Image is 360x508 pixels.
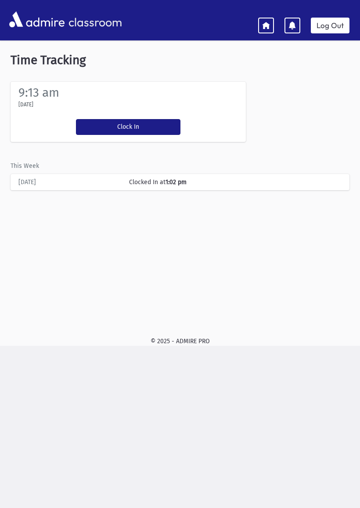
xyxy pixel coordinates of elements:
label: This Week [11,161,39,171]
img: AdmirePro [7,9,67,29]
label: 9:13 am [18,85,59,100]
div: Clocked In at [125,178,346,187]
div: © 2025 - ADMIRE PRO [7,337,353,346]
b: 1:02 pm [166,178,187,186]
label: [DATE] [18,101,33,109]
div: [DATE] [14,178,125,187]
a: Log Out [311,18,349,33]
span: classroom [67,8,122,31]
button: Clock In [76,119,180,135]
